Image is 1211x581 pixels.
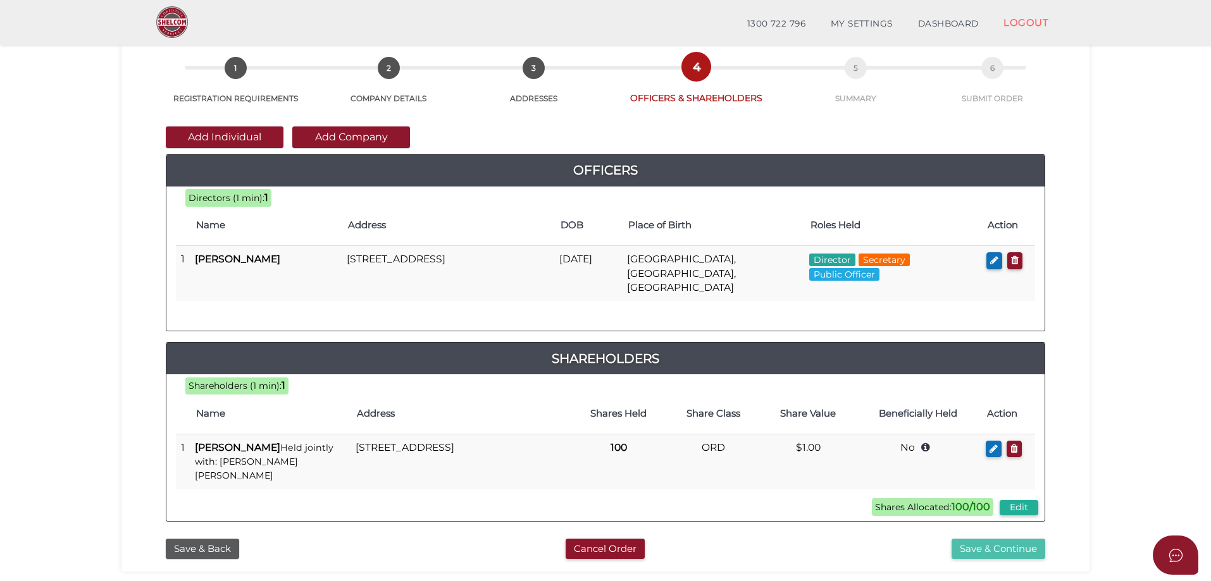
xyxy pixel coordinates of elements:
[348,220,548,231] h4: Address
[554,246,622,301] td: [DATE]
[566,539,645,560] button: Cancel Order
[378,57,400,79] span: 2
[196,408,344,419] h4: Name
[952,501,990,513] b: 100/100
[176,246,190,301] td: 1
[809,254,855,266] span: Director
[1153,535,1198,575] button: Open asap
[166,539,239,560] button: Save & Back
[622,246,804,301] td: [GEOGRAPHIC_DATA], [GEOGRAPHIC_DATA], [GEOGRAPHIC_DATA]
[673,408,755,419] h4: Share Class
[767,408,850,419] h4: Share Value
[845,57,867,79] span: 5
[991,9,1061,35] a: LOGOUT
[735,11,818,37] a: 1300 722 796
[577,408,660,419] h4: Shares Held
[166,126,283,148] button: Add Individual
[611,441,627,453] b: 100
[761,434,856,489] td: $1.00
[810,220,976,231] h4: Roles Held
[225,57,247,79] span: 1
[153,71,318,104] a: 1REGISTRATION REQUIREMENTS
[855,434,981,489] td: No
[987,408,1029,419] h4: Action
[166,160,1045,180] a: Officers
[460,71,608,104] a: 3ADDRESSES
[785,71,926,104] a: 5SUMMARY
[196,220,335,231] h4: Name
[862,408,974,419] h4: Beneficially Held
[189,192,264,204] span: Directors (1 min):
[666,434,761,489] td: ORD
[818,11,905,37] a: MY SETTINGS
[561,220,616,231] h4: DOB
[628,220,797,231] h4: Place of Birth
[176,434,190,489] td: 1
[927,71,1058,104] a: 6SUBMIT ORDER
[282,379,285,391] b: 1
[1000,500,1038,515] button: Edit
[952,539,1045,560] button: Save & Continue
[342,246,554,301] td: [STREET_ADDRESS]
[195,253,280,265] b: [PERSON_NAME]
[195,442,333,482] small: Held jointly with: [PERSON_NAME] [PERSON_NAME]
[189,380,282,391] span: Shareholders (1 min):
[859,254,910,266] span: Secretary
[872,498,993,516] span: Shares Allocated:
[988,220,1029,231] h4: Action
[264,192,268,204] b: 1
[809,268,879,281] span: Public Officer
[351,434,571,489] td: [STREET_ADDRESS]
[905,11,991,37] a: DASHBOARD
[608,70,785,104] a: 4OFFICERS & SHAREHOLDERS
[981,57,1003,79] span: 6
[195,441,280,453] b: [PERSON_NAME]
[685,56,707,78] span: 4
[318,71,459,104] a: 2COMPANY DETAILS
[523,57,545,79] span: 3
[292,126,410,148] button: Add Company
[166,348,1045,369] a: Shareholders
[357,408,564,419] h4: Address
